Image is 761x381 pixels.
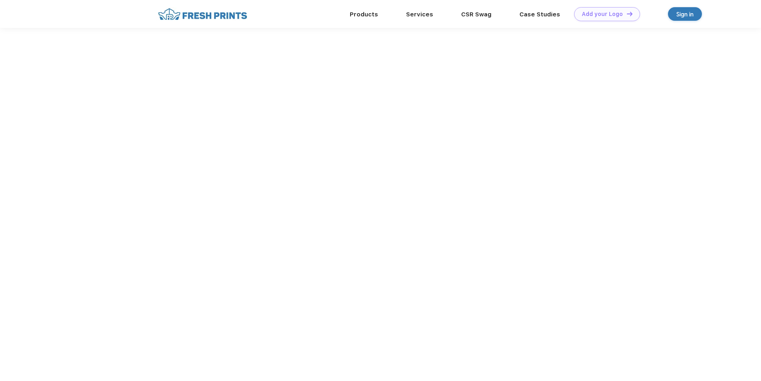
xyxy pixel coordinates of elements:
[350,11,378,18] a: Products
[627,12,632,16] img: DT
[582,11,623,18] div: Add your Logo
[668,7,702,21] a: Sign in
[156,7,250,21] img: fo%20logo%202.webp
[676,10,694,19] div: Sign in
